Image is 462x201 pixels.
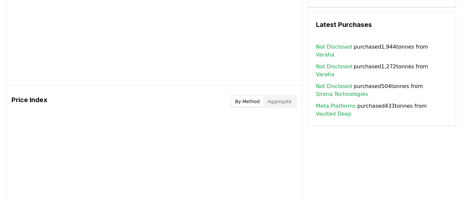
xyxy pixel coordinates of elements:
[231,96,264,107] button: By Method
[316,43,352,51] a: Not Disclosed
[316,102,448,118] span: purchased 433 tonnes from
[316,51,334,59] a: Varaha
[316,43,448,59] span: purchased 1,944 tonnes from
[316,82,448,98] span: purchased 504 tonnes from
[316,71,334,78] a: Varaha
[316,110,352,118] a: Vaulted Deep
[316,90,368,98] a: Sirona Technologies
[316,82,352,90] a: Not Disclosed
[316,63,352,71] a: Not Disclosed
[264,96,296,107] button: Aggregate
[316,63,448,78] span: purchased 1,272 tonnes from
[316,20,448,30] h3: Latest Purchases
[316,102,356,110] a: Meta Platforms
[12,95,48,108] h3: Price Index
